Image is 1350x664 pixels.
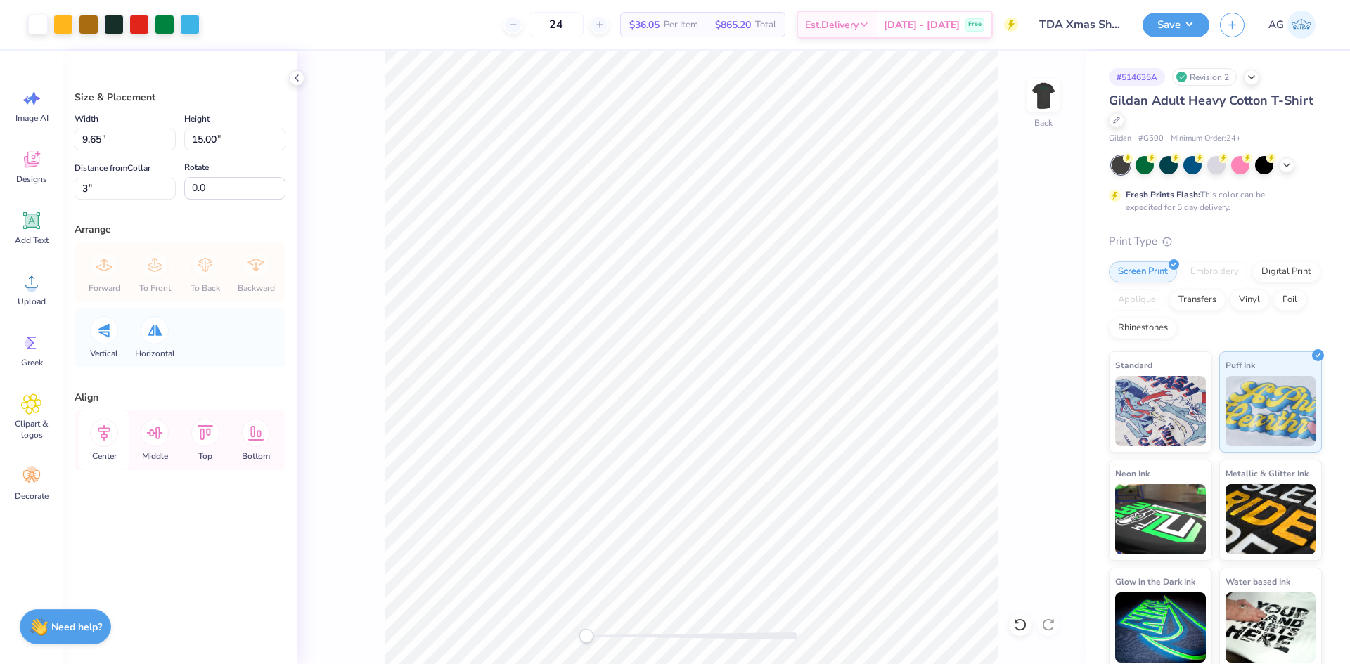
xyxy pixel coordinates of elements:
[1262,11,1322,39] a: AG
[1115,358,1152,372] span: Standard
[92,450,117,462] span: Center
[1226,592,1316,663] img: Water based Ink
[1273,289,1306,311] div: Foil
[629,18,660,32] span: $36.05
[664,18,698,32] span: Per Item
[1115,484,1206,554] img: Neon Ink
[184,159,209,176] label: Rotate
[1226,484,1316,554] img: Metallic & Glitter Ink
[1169,289,1226,311] div: Transfers
[15,235,49,246] span: Add Text
[1115,574,1195,589] span: Glow in the Dark Ink
[1171,133,1241,145] span: Minimum Order: 24 +
[1287,11,1316,39] img: Aljosh Eyron Garcia
[15,490,49,502] span: Decorate
[1109,289,1165,311] div: Applique
[1109,92,1313,109] span: Gildan Adult Heavy Cotton T-Shirt
[198,450,212,462] span: Top
[16,174,47,185] span: Designs
[51,620,102,634] strong: Need help?
[1226,376,1316,446] img: Puff Ink
[805,18,859,32] span: Est. Delivery
[75,390,285,405] div: Align
[242,450,270,462] span: Bottom
[8,418,55,441] span: Clipart & logos
[1109,233,1322,249] div: Print Type
[75,110,98,127] label: Width
[884,18,960,32] span: [DATE] - [DATE]
[1029,11,1132,39] input: Untitled Design
[1143,13,1209,37] button: Save
[15,112,49,124] span: Image AI
[75,160,150,176] label: Distance from Collar
[75,90,285,105] div: Size & Placement
[1181,261,1248,282] div: Embroidery
[21,357,43,368] span: Greek
[1115,592,1206,663] img: Glow in the Dark Ink
[1034,117,1053,129] div: Back
[1109,318,1177,339] div: Rhinestones
[1109,68,1165,86] div: # 514635A
[1226,358,1255,372] span: Puff Ink
[968,20,982,30] span: Free
[1029,82,1057,110] img: Back
[529,12,584,37] input: – –
[184,110,210,127] label: Height
[1226,574,1290,589] span: Water based Ink
[755,18,776,32] span: Total
[1138,133,1164,145] span: # G500
[18,296,46,307] span: Upload
[90,348,118,359] span: Vertical
[579,629,593,643] div: Accessibility label
[1230,289,1269,311] div: Vinyl
[142,450,168,462] span: Middle
[1126,189,1200,200] strong: Fresh Prints Flash:
[135,348,175,359] span: Horizontal
[1268,17,1284,33] span: AG
[1109,133,1131,145] span: Gildan
[1226,466,1309,481] span: Metallic & Glitter Ink
[1115,376,1206,446] img: Standard
[1115,466,1150,481] span: Neon Ink
[715,18,751,32] span: $865.20
[1126,188,1299,214] div: This color can be expedited for 5 day delivery.
[75,222,285,237] div: Arrange
[1109,261,1177,282] div: Screen Print
[1172,68,1237,86] div: Revision 2
[1252,261,1320,282] div: Digital Print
